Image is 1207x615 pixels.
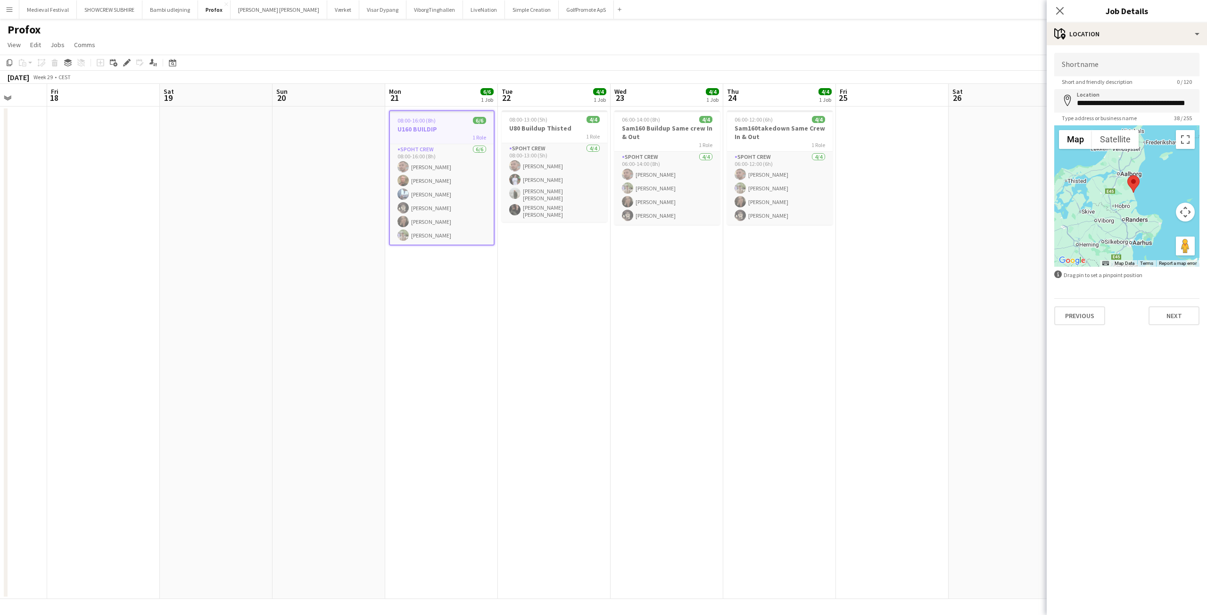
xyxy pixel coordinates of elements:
[50,92,58,103] span: 18
[735,116,773,123] span: 06:00-12:00 (6h)
[472,134,486,141] span: 1 Role
[706,96,719,103] div: 1 Job
[1057,254,1088,267] a: Open this area in Google Maps (opens a new window)
[47,39,68,51] a: Jobs
[1140,261,1153,266] a: Terms (opens in new tab)
[505,0,559,19] button: Simple Creation
[51,87,58,96] span: Fri
[502,124,607,132] h3: U80 Buildup Thisted
[1059,130,1092,149] button: Show street map
[8,73,29,82] div: [DATE]
[622,116,660,123] span: 06:00-14:00 (8h)
[593,88,606,95] span: 4/4
[473,117,486,124] span: 6/6
[162,92,174,103] span: 19
[231,0,327,19] button: [PERSON_NAME] [PERSON_NAME]
[390,144,494,245] app-card-role: Spoht Crew6/608:00-16:00 (8h)[PERSON_NAME][PERSON_NAME][PERSON_NAME][PERSON_NAME][PERSON_NAME][PE...
[509,116,547,123] span: 08:00-13:00 (5h)
[1054,78,1140,85] span: Short and friendly description
[727,124,833,141] h3: Sam160takedown Same Crew In & Out
[838,92,847,103] span: 25
[390,125,494,133] h3: U160 BUILDIP
[699,116,712,123] span: 4/4
[406,0,463,19] button: ViborgTinghallen
[389,110,495,246] app-job-card: 08:00-16:00 (8h)6/6U160 BUILDIP1 RoleSpoht Crew6/608:00-16:00 (8h)[PERSON_NAME][PERSON_NAME][PERS...
[1092,130,1139,149] button: Show satellite imagery
[811,141,825,148] span: 1 Role
[594,96,606,103] div: 1 Job
[1149,306,1199,325] button: Next
[952,87,963,96] span: Sat
[389,87,401,96] span: Mon
[480,88,494,95] span: 6/6
[74,41,95,49] span: Comms
[614,124,720,141] h3: Sam160 Buildup Same crew In & Out
[502,87,513,96] span: Tue
[77,0,142,19] button: SHOWCREW SUBHIRE
[1166,115,1199,122] span: 38 / 255
[586,133,600,140] span: 1 Role
[327,0,359,19] button: Værket
[1176,237,1195,255] button: Drag Pegman onto the map to open Street View
[614,110,720,225] app-job-card: 06:00-14:00 (8h)4/4Sam160 Buildup Same crew In & Out1 RoleSpoht Crew4/406:00-14:00 (8h)[PERSON_NA...
[1115,260,1134,267] button: Map Data
[706,88,719,95] span: 4/4
[1176,203,1195,221] button: Map camera controls
[1176,130,1195,149] button: Toggle fullscreen view
[397,117,436,124] span: 08:00-16:00 (8h)
[164,87,174,96] span: Sat
[500,92,513,103] span: 22
[559,0,614,19] button: GolfPromote ApS
[8,23,41,37] h1: Profox
[198,0,231,19] button: Profox
[502,110,607,222] app-job-card: 08:00-13:00 (5h)4/4U80 Buildup Thisted1 RoleSpoht Crew4/408:00-13:00 (5h)[PERSON_NAME][PERSON_NAM...
[1047,23,1207,45] div: Location
[951,92,963,103] span: 26
[481,96,493,103] div: 1 Job
[727,152,833,225] app-card-role: Spoht Crew4/406:00-12:00 (6h)[PERSON_NAME][PERSON_NAME][PERSON_NAME][PERSON_NAME]
[1102,260,1109,267] button: Keyboard shortcuts
[613,92,627,103] span: 23
[1159,261,1197,266] a: Report a map error
[1047,5,1207,17] h3: Job Details
[587,116,600,123] span: 4/4
[727,87,739,96] span: Thu
[840,87,847,96] span: Fri
[388,92,401,103] span: 21
[30,41,41,49] span: Edit
[726,92,739,103] span: 24
[70,39,99,51] a: Comms
[8,41,21,49] span: View
[819,96,831,103] div: 1 Job
[31,74,55,81] span: Week 29
[1054,115,1144,122] span: Type address or business name
[1054,271,1199,279] div: Drag pin to set a pinpoint position
[58,74,71,81] div: CEST
[614,152,720,225] app-card-role: Spoht Crew4/406:00-14:00 (8h)[PERSON_NAME][PERSON_NAME][PERSON_NAME][PERSON_NAME]
[463,0,505,19] button: LiveNation
[727,110,833,225] app-job-card: 06:00-12:00 (6h)4/4Sam160takedown Same Crew In & Out1 RoleSpoht Crew4/406:00-12:00 (6h)[PERSON_NA...
[614,87,627,96] span: Wed
[26,39,45,51] a: Edit
[1057,254,1088,267] img: Google
[818,88,832,95] span: 4/4
[699,141,712,148] span: 1 Role
[276,87,288,96] span: Sun
[50,41,65,49] span: Jobs
[812,116,825,123] span: 4/4
[1054,306,1105,325] button: Previous
[142,0,198,19] button: Bambi udlejning
[4,39,25,51] a: View
[359,0,406,19] button: Visar Dypang
[502,143,607,222] app-card-role: Spoht Crew4/408:00-13:00 (5h)[PERSON_NAME][PERSON_NAME][PERSON_NAME] [PERSON_NAME][PERSON_NAME] [...
[1169,78,1199,85] span: 0 / 120
[19,0,77,19] button: Medieval Festival
[275,92,288,103] span: 20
